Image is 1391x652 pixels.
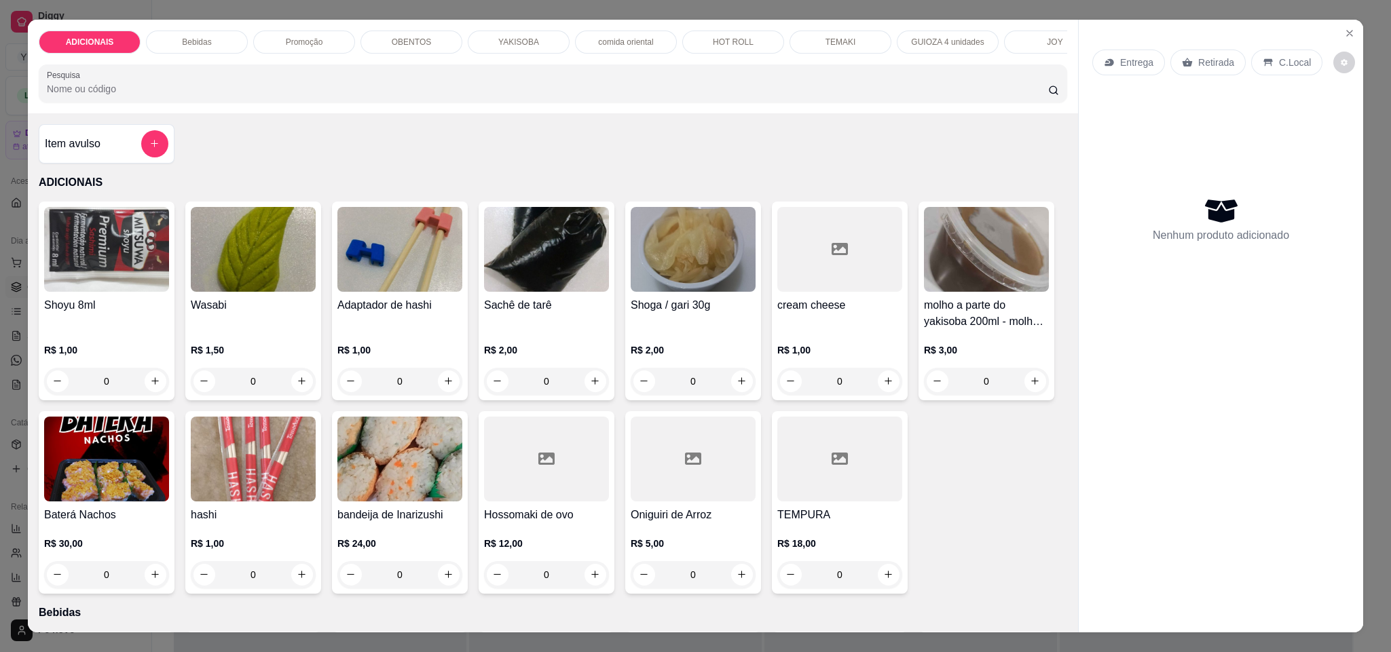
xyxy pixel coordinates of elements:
[291,370,313,392] button: increase-product-quantity
[44,507,169,523] h4: Baterá Nachos
[631,207,756,292] img: product-image
[484,297,609,313] h4: Sachê de tarê
[1153,227,1289,244] p: Nenhum produto adicionado
[47,69,85,81] label: Pesquisa
[337,207,462,292] img: product-image
[713,37,754,47] p: HOT ROLL
[826,37,856,47] p: TEMAKI
[484,207,609,292] img: product-image
[631,343,756,357] p: R$ 2,00
[191,297,316,313] h4: Wasabi
[44,207,169,292] img: product-image
[777,537,902,550] p: R$ 18,00
[191,343,316,357] p: R$ 1,50
[44,343,169,357] p: R$ 1,00
[47,82,1048,96] input: Pesquisa
[141,130,168,157] button: add-separate-item
[924,343,1049,357] p: R$ 3,00
[291,564,313,586] button: increase-product-quantity
[39,605,1067,621] p: Bebidas
[44,537,169,550] p: R$ 30,00
[45,136,100,152] h4: Item avulso
[1120,56,1153,69] p: Entrega
[484,507,609,523] h4: Hossomaki de ovo
[484,537,609,550] p: R$ 12,00
[924,297,1049,330] h4: molho a parte do yakisoba 200ml - molho yakisoba
[585,564,606,586] button: increase-product-quantity
[777,507,902,523] h4: TEMPURA
[66,37,114,47] p: ADICIONAIS
[1279,56,1311,69] p: C.Local
[47,564,69,586] button: decrease-product-quantity
[286,37,323,47] p: Promoção
[777,343,902,357] p: R$ 1,00
[1198,56,1234,69] p: Retirada
[780,370,802,392] button: decrease-product-quantity
[633,370,655,392] button: decrease-product-quantity
[191,507,316,523] h4: hashi
[337,507,462,523] h4: bandeija de Inarizushi
[924,207,1049,292] img: product-image
[337,417,462,501] img: product-image
[47,370,69,392] button: decrease-product-quantity
[777,297,902,313] h4: cream cheese
[39,174,1067,191] p: ADICIONAIS
[1024,370,1046,392] button: increase-product-quantity
[337,537,462,550] p: R$ 24,00
[498,37,539,47] p: YAKISOBA
[438,564,460,586] button: increase-product-quantity
[731,370,753,392] button: increase-product-quantity
[487,370,508,392] button: decrease-product-quantity
[911,37,984,47] p: GUIOZA 4 unidades
[631,507,756,523] h4: Oniguiri de Arroz
[193,370,215,392] button: decrease-product-quantity
[340,370,362,392] button: decrease-product-quantity
[878,370,899,392] button: increase-product-quantity
[182,37,211,47] p: Bebidas
[631,537,756,550] p: R$ 5,00
[731,564,753,586] button: increase-product-quantity
[337,297,462,313] h4: Adaptador de hashi
[487,564,508,586] button: decrease-product-quantity
[1333,52,1355,73] button: decrease-product-quantity
[633,564,655,586] button: decrease-product-quantity
[1339,22,1360,44] button: Close
[392,37,431,47] p: OBENTOS
[44,417,169,501] img: product-image
[631,297,756,313] h4: Shoga / gari 30g
[340,564,362,586] button: decrease-product-quantity
[191,537,316,550] p: R$ 1,00
[927,370,948,392] button: decrease-product-quantity
[585,370,606,392] button: increase-product-quantity
[438,370,460,392] button: increase-product-quantity
[44,297,169,313] h4: Shoyu 8ml
[1047,37,1062,47] p: JOY
[191,417,316,501] img: product-image
[191,207,316,292] img: product-image
[780,564,802,586] button: decrease-product-quantity
[598,37,653,47] p: comida oriental
[484,343,609,357] p: R$ 2,00
[145,370,166,392] button: increase-product-quantity
[193,564,215,586] button: decrease-product-quantity
[337,343,462,357] p: R$ 1,00
[145,564,166,586] button: increase-product-quantity
[878,564,899,586] button: increase-product-quantity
